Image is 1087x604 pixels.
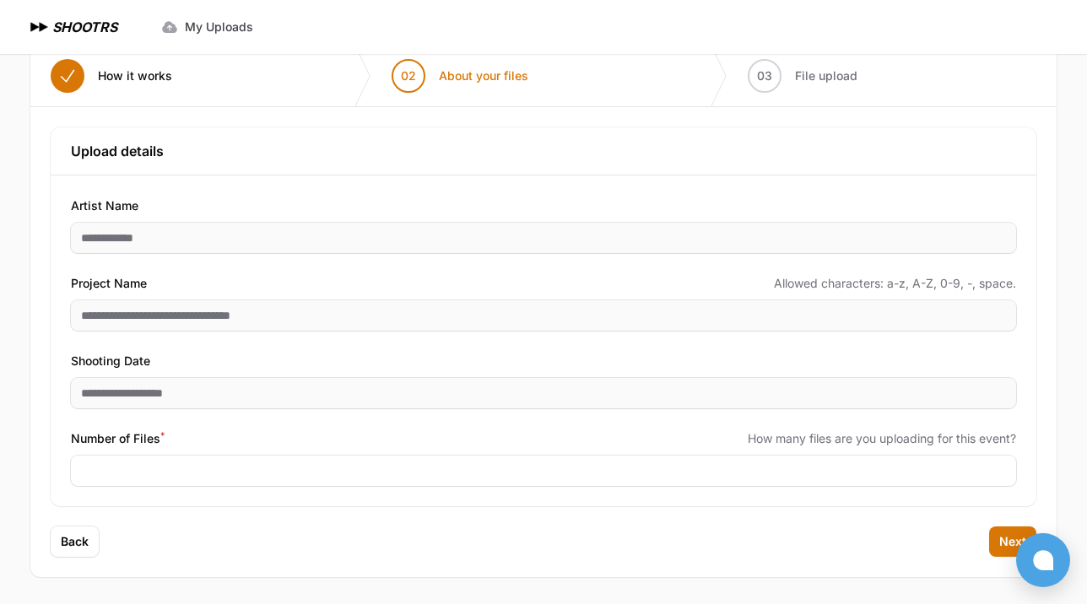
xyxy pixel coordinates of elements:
span: Allowed characters: a-z, A-Z, 0-9, -, space. [774,275,1016,292]
a: My Uploads [151,12,263,42]
span: How it works [98,67,172,84]
span: How many files are you uploading for this event? [748,430,1016,447]
span: Shooting Date [71,351,150,371]
span: Project Name [71,273,147,294]
h3: Upload details [71,141,1016,161]
span: My Uploads [185,19,253,35]
span: Next [999,533,1026,550]
span: Number of Files [71,429,165,449]
button: Back [51,526,99,557]
span: File upload [795,67,857,84]
span: 03 [757,67,772,84]
button: 03 File upload [727,46,878,106]
span: About your files [439,67,528,84]
span: Back [61,533,89,550]
button: Next [989,526,1036,557]
button: 02 About your files [371,46,549,106]
button: How it works [30,46,192,106]
button: Open chat window [1016,533,1070,587]
img: SHOOTRS [27,17,52,37]
span: Artist Name [71,196,138,216]
h1: SHOOTRS [52,17,117,37]
span: 02 [401,67,416,84]
a: SHOOTRS SHOOTRS [27,17,117,37]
